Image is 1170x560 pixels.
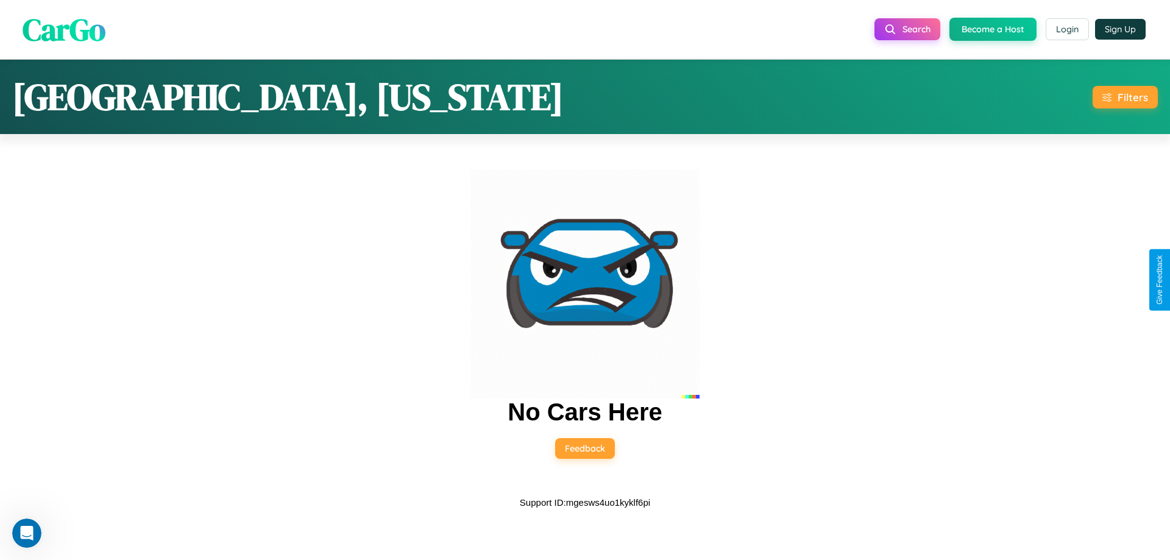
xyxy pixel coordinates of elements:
iframe: Intercom live chat [12,519,41,548]
span: Search [902,24,931,35]
button: Feedback [555,438,615,459]
button: Sign Up [1095,19,1146,40]
button: Search [874,18,940,40]
div: Filters [1118,91,1148,104]
button: Become a Host [949,18,1037,41]
h2: No Cars Here [508,399,662,426]
p: Support ID: mgesws4uo1kyklf6pi [520,494,650,511]
img: car [470,169,700,399]
span: CarGo [23,8,105,50]
button: Filters [1093,86,1158,108]
div: Give Feedback [1155,255,1164,305]
h1: [GEOGRAPHIC_DATA], [US_STATE] [12,72,564,122]
button: Login [1046,18,1089,40]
